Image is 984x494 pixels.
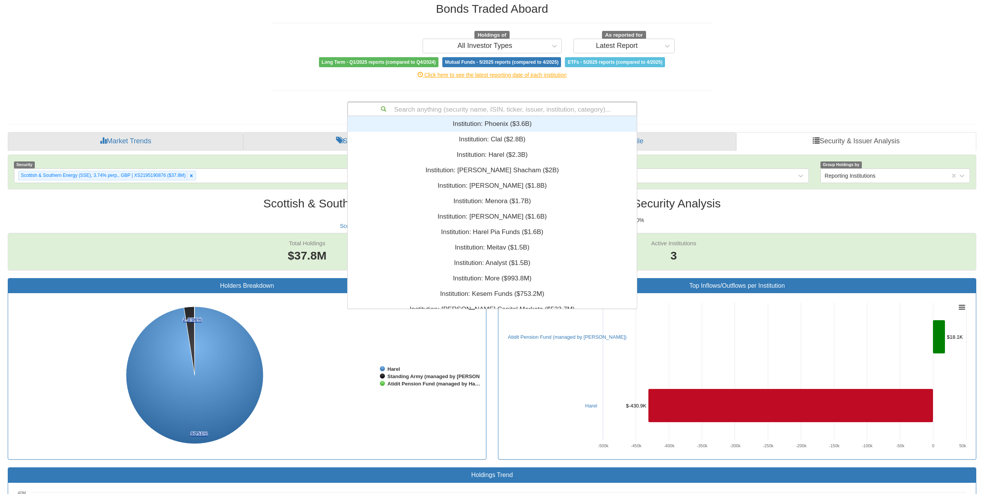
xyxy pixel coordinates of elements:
[825,172,876,180] div: Reporting Institutions
[243,132,492,151] a: Sector Breakdown
[348,255,637,271] div: Institution: ‎Analyst ‎($1.5B)‏
[651,248,696,264] span: 3
[8,132,243,151] a: Market Trends
[348,194,637,209] div: Institution: ‎Menora ‎($1.7B)‏
[663,443,674,448] text: -400k
[348,240,637,255] div: Institution: ‎Meitav ‎($1.5B)‏
[288,249,326,262] span: $37.8M
[602,31,646,39] span: As reported for
[348,116,637,132] div: Institution: ‎Phoenix ‎($3.6B)‏
[14,472,970,479] h3: Holdings Trend
[598,443,609,448] text: -500k
[736,132,976,151] a: Security & Issuer Analysis
[596,42,638,50] div: Latest Report
[457,42,512,50] div: All Investor Types
[763,443,774,448] text: -250k
[348,132,637,147] div: Institution: ‎Clal ‎($2.8B)‏
[585,403,597,409] a: Harel
[387,381,480,387] tspan: Atidit Pension Fund (managed by Ha…
[272,2,713,15] h2: Bonds Traded Aboard
[932,443,934,448] text: 0
[348,286,637,302] div: Institution: ‎Kesem Funds ‎($753.2M)‏
[348,224,637,240] div: Institution: ‎Harel Pia Funds ‎($1.6B)‏
[474,31,509,39] span: Holdings of
[8,197,976,210] h2: Scottish & Southern Energy (SSE), 3.74% perp., GBP | XS2195190876 - Security Analysis
[348,163,637,178] div: Institution: ‎[PERSON_NAME] Shacham ‎($2B)‏
[730,443,740,448] text: -300k
[338,217,423,229] h5: Issuer :
[289,240,325,246] span: Total Holdings
[504,282,970,289] h3: Top Inflows/Outflows per Institution
[183,317,197,323] tspan: 2.43%
[348,116,637,348] div: grid
[14,282,480,289] h3: Holders Breakdown
[820,161,862,168] span: Group Holdings by
[348,102,636,115] div: Search anything (security name, ISIN, ticker, issuer, institution, category)...
[387,366,400,372] tspan: Harel
[14,161,35,168] span: Security
[896,443,904,448] text: -50k
[191,431,208,436] tspan: 97.51%
[348,209,637,224] div: Institution: ‎[PERSON_NAME] ‎($1.6B)‏
[188,317,202,323] tspan: 0.06%
[631,443,641,448] text: -450k
[959,443,966,448] text: 50k
[387,373,501,379] tspan: Standing Army (managed by [PERSON_NAME])
[348,271,637,286] div: Institution: ‎More ‎($993.8M)‏
[862,443,873,448] text: -100k
[796,443,807,448] text: -200k
[626,403,646,409] tspan: $-430.9K
[829,443,839,448] text: -150k
[340,223,421,229] button: Scottish & Southern Energy (Sse)
[348,147,637,163] div: Institution: ‎Harel ‎($2.3B)‏
[348,178,637,194] div: Institution: ‎[PERSON_NAME] ‎($1.8B)‏
[19,171,187,180] div: Scottish & Southern Energy (SSE), 3.74% perp., GBP | XS2195190876 ($37.8M)
[508,334,627,340] a: Atidit Pension Fund (managed by [PERSON_NAME])
[266,71,718,79] div: Click here to see the latest reporting date of each institution
[348,302,637,317] div: Institution: ‎[PERSON_NAME] Capital Markets ‎($523.7M)‏
[651,240,696,246] span: Active Institutions
[442,57,561,67] span: Mutual Funds - 5/2025 reports (compared to 4/2025)
[319,57,438,67] span: Long Term - Q1/2025 reports (compared to Q4/2024)
[697,443,708,448] text: -350k
[947,334,963,340] tspan: $18.1K
[565,57,665,67] span: ETFs - 5/2025 reports (compared to 4/2025)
